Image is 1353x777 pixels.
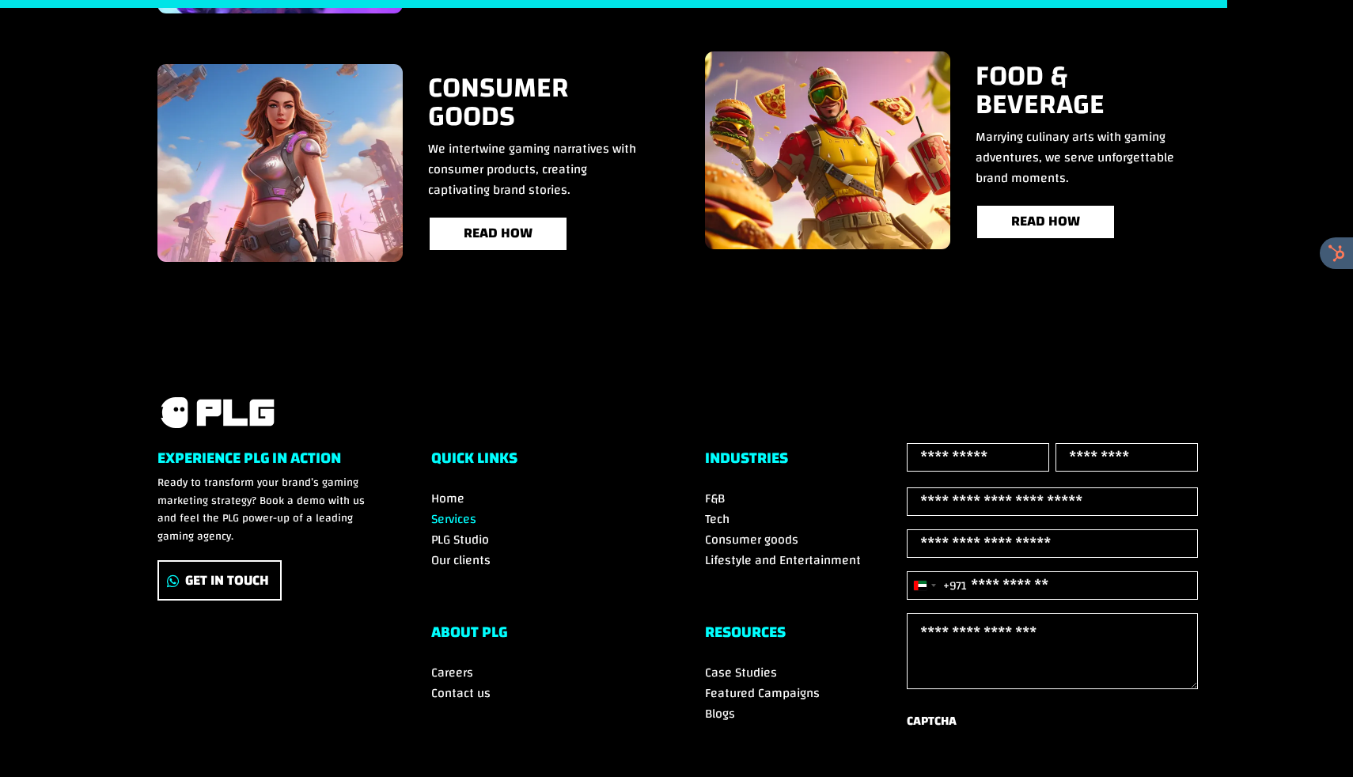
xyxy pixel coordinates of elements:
[705,487,725,510] a: F&B
[908,572,967,599] button: Selected country
[431,661,473,684] a: Careers
[431,450,648,474] h6: Quick Links
[976,62,1180,127] h3: Food & Beverage
[431,528,489,551] a: PLG Studio
[428,74,648,138] h3: Consumer Goods
[157,474,374,545] p: Ready to transform your brand’s gaming marketing strategy? Book a demo with us and feel the PLG p...
[431,624,648,648] h6: ABOUT PLG
[705,450,922,474] h6: Industries
[157,560,282,601] a: Get In Touch
[431,548,491,572] a: Our clients
[431,681,491,705] a: Contact us
[705,528,798,551] a: Consumer goods
[705,681,820,705] a: Featured Campaigns
[157,395,276,430] a: PLG
[705,507,730,531] a: Tech
[705,702,735,726] a: Blogs
[907,711,957,732] label: CAPTCHA
[705,548,861,572] a: Lifestyle and Entertainment
[431,487,464,510] a: Home
[431,507,476,531] a: Services
[943,575,967,597] div: +971
[157,395,276,430] img: PLG logo
[428,216,568,252] a: Read How
[705,624,922,648] h6: RESOURCES
[428,137,636,202] span: We intertwine gaming narratives with consumer products, creating captivating brand stories.
[976,204,1116,240] a: Read How
[157,450,374,474] h6: Experience PLG in Action
[1274,701,1353,777] iframe: Chat Widget
[705,661,777,684] a: Case Studies
[976,125,1174,190] span: Marrying culinary arts with gaming adventures, we serve unforgettable brand moments.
